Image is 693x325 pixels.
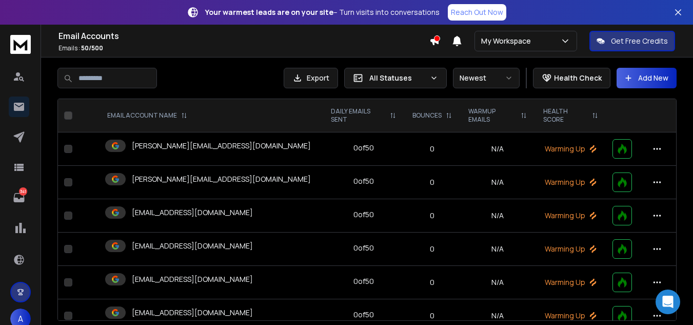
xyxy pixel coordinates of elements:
p: WARMUP EMAILS [468,107,517,124]
p: Warming Up [541,177,600,187]
a: 341 [9,187,29,208]
td: N/A [460,166,535,199]
p: [EMAIL_ADDRESS][DOMAIN_NAME] [132,241,253,251]
button: Get Free Credits [589,31,675,51]
div: EMAIL ACCOUNT NAME [107,111,187,120]
p: 0 [410,177,454,187]
td: N/A [460,233,535,266]
td: N/A [460,266,535,299]
div: 0 of 50 [353,143,374,153]
td: N/A [460,132,535,166]
a: Reach Out Now [448,4,506,21]
p: [EMAIL_ADDRESS][DOMAIN_NAME] [132,207,253,218]
p: Warming Up [541,244,600,254]
strong: Your warmest leads are on your site [205,7,333,17]
p: 0 [410,211,454,221]
h1: Email Accounts [58,30,429,42]
div: 0 of 50 [353,176,374,186]
div: 0 of 50 [353,209,374,220]
p: Emails : [58,44,429,52]
p: Get Free Credits [611,36,668,46]
p: Warming Up [541,211,600,221]
button: Export [284,68,338,88]
p: Warming Up [541,277,600,288]
div: 0 of 50 [353,276,374,286]
p: [PERSON_NAME][EMAIL_ADDRESS][DOMAIN_NAME] [132,141,311,151]
p: Warming Up [541,144,600,154]
div: Open Intercom Messenger [656,290,680,314]
button: Health Check [533,68,610,88]
p: 0 [410,244,454,254]
p: [EMAIL_ADDRESS][DOMAIN_NAME] [132,274,253,284]
p: – Turn visits into conversations [205,7,440,17]
p: 0 [410,277,454,288]
p: 341 [19,187,27,196]
div: 0 of 50 [353,310,374,320]
td: N/A [460,199,535,233]
p: My Workspace [481,36,535,46]
p: Reach Out Now [451,7,503,17]
p: [PERSON_NAME][EMAIL_ADDRESS][DOMAIN_NAME] [132,174,311,184]
button: Add New [617,68,677,88]
p: HEALTH SCORE [543,107,588,124]
p: 0 [410,144,454,154]
img: logo [10,35,31,54]
span: 50 / 500 [81,44,103,52]
p: Health Check [554,73,602,83]
p: BOUNCES [412,111,442,120]
p: All Statuses [369,73,426,83]
p: Warming Up [541,311,600,321]
p: 0 [410,311,454,321]
p: [EMAIL_ADDRESS][DOMAIN_NAME] [132,308,253,318]
button: Newest [453,68,520,88]
div: 0 of 50 [353,243,374,253]
p: DAILY EMAILS SENT [331,107,385,124]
